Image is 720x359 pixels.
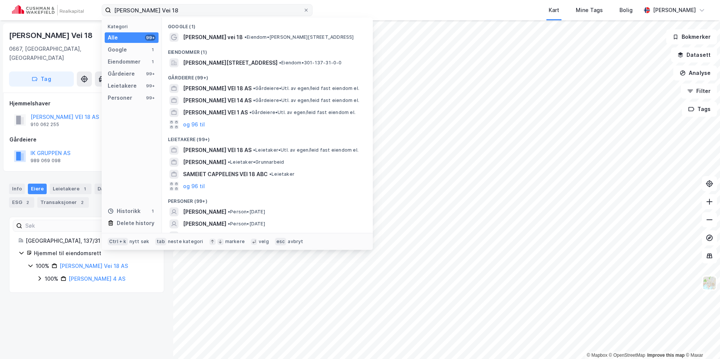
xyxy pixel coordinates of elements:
span: Gårdeiere • Utl. av egen/leid fast eiendom el. [253,85,359,91]
div: neste kategori [168,239,203,245]
a: OpenStreetMap [609,353,645,358]
span: [PERSON_NAME] [183,207,226,216]
button: Filter [681,84,717,99]
span: [PERSON_NAME][STREET_ADDRESS] [183,58,278,67]
div: avbryt [288,239,303,245]
div: esc [275,238,287,245]
div: Alle [108,33,118,42]
span: [PERSON_NAME] vei 18 [183,33,243,42]
span: • [228,159,230,165]
div: Transaksjoner [37,197,89,208]
button: Datasett [671,47,717,62]
div: 99+ [145,71,156,77]
div: Kontrollprogram for chat [682,323,720,359]
span: Gårdeiere • Utl. av egen/leid fast eiendom el. [249,110,355,116]
div: 1 [81,185,88,193]
div: Eiere [28,184,47,194]
span: • [249,110,252,115]
div: 100% [36,262,49,271]
span: [PERSON_NAME] [183,219,226,228]
div: Personer (99+) [162,192,373,206]
div: 1 [149,47,156,53]
span: Person • [DATE] [228,209,265,215]
div: Bolig [619,6,633,15]
div: 910 062 255 [31,122,59,128]
span: • [253,147,255,153]
span: Gårdeiere • Utl. av egen/leid fast eiendom el. [253,97,359,103]
span: • [228,209,230,214]
span: Eiendom • [PERSON_NAME][STREET_ADDRESS] [244,34,354,40]
div: Kart [549,6,559,15]
div: Datasett [95,184,132,194]
span: [PERSON_NAME] VEI 1 AS [183,108,248,117]
div: Historikk [108,207,140,216]
button: og 96 til [183,120,205,129]
span: SAMEIET CAPPELENS VEI 18 ABC [183,170,268,179]
button: Analyse [673,65,717,81]
div: velg [259,239,269,245]
a: [PERSON_NAME] 4 AS [69,275,125,282]
div: Hjemmelshaver [9,99,164,108]
a: Mapbox [587,353,607,358]
div: Info [9,184,25,194]
span: • [244,34,247,40]
div: Personer [108,93,132,102]
div: 1 [149,59,156,65]
div: 99+ [145,95,156,101]
div: Hjemmel til eiendomsrett [34,249,155,258]
div: [PERSON_NAME] Vei 18 [9,29,94,41]
span: • [253,97,255,103]
div: [PERSON_NAME] [653,6,696,15]
span: Leietaker [269,171,294,177]
div: 989 069 098 [31,158,61,164]
span: [PERSON_NAME] VEI 18 AS [183,84,252,93]
div: Eiendommer (1) [162,43,373,57]
div: 2 [78,199,86,206]
div: 1 [149,208,156,214]
span: Leietaker • Grunnarbeid [228,159,284,165]
span: Leietaker • Utl. av egen/leid fast eiendom el. [253,147,358,153]
span: Person • [DATE] [228,221,265,227]
div: Delete history [117,219,154,228]
span: [PERSON_NAME] VEI 14 AS [183,96,252,105]
div: Gårdeiere [108,69,135,78]
span: • [228,221,230,227]
button: og 96 til [183,182,205,191]
div: Ctrl + k [108,238,128,245]
div: Google (1) [162,18,373,31]
div: markere [225,239,245,245]
div: 99+ [145,83,156,89]
div: [GEOGRAPHIC_DATA], 137/31 [26,236,155,245]
div: Leietakere (99+) [162,131,373,144]
input: Søk [22,220,105,231]
div: tab [155,238,166,245]
a: [PERSON_NAME] Vei 18 AS [59,263,128,269]
button: Bokmerker [666,29,717,44]
div: Kategori [108,24,159,29]
a: Improve this map [647,353,685,358]
div: 0667, [GEOGRAPHIC_DATA], [GEOGRAPHIC_DATA] [9,44,107,62]
div: Leietakere [50,184,92,194]
div: Eiendommer [108,57,140,66]
button: Tag [9,71,74,87]
button: Tags [682,102,717,117]
div: Leietakere [108,81,137,90]
span: • [269,171,272,177]
div: 2 [24,199,31,206]
img: Z [702,276,717,290]
span: • [279,60,281,65]
div: nytt søk [130,239,149,245]
div: Gårdeiere [9,135,164,144]
div: ESG [9,197,34,208]
div: Google [108,45,127,54]
span: [PERSON_NAME] [183,231,226,240]
iframe: Chat Widget [682,323,720,359]
input: Søk på adresse, matrikkel, gårdeiere, leietakere eller personer [111,5,303,16]
span: [PERSON_NAME] [183,158,226,167]
div: 99+ [145,35,156,41]
img: cushman-wakefield-realkapital-logo.202ea83816669bd177139c58696a8fa1.svg [12,5,84,15]
div: 100% [45,274,58,283]
span: [PERSON_NAME] VEI 18 AS [183,146,252,155]
span: Eiendom • 301-137-31-0-0 [279,60,342,66]
div: Mine Tags [576,6,603,15]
